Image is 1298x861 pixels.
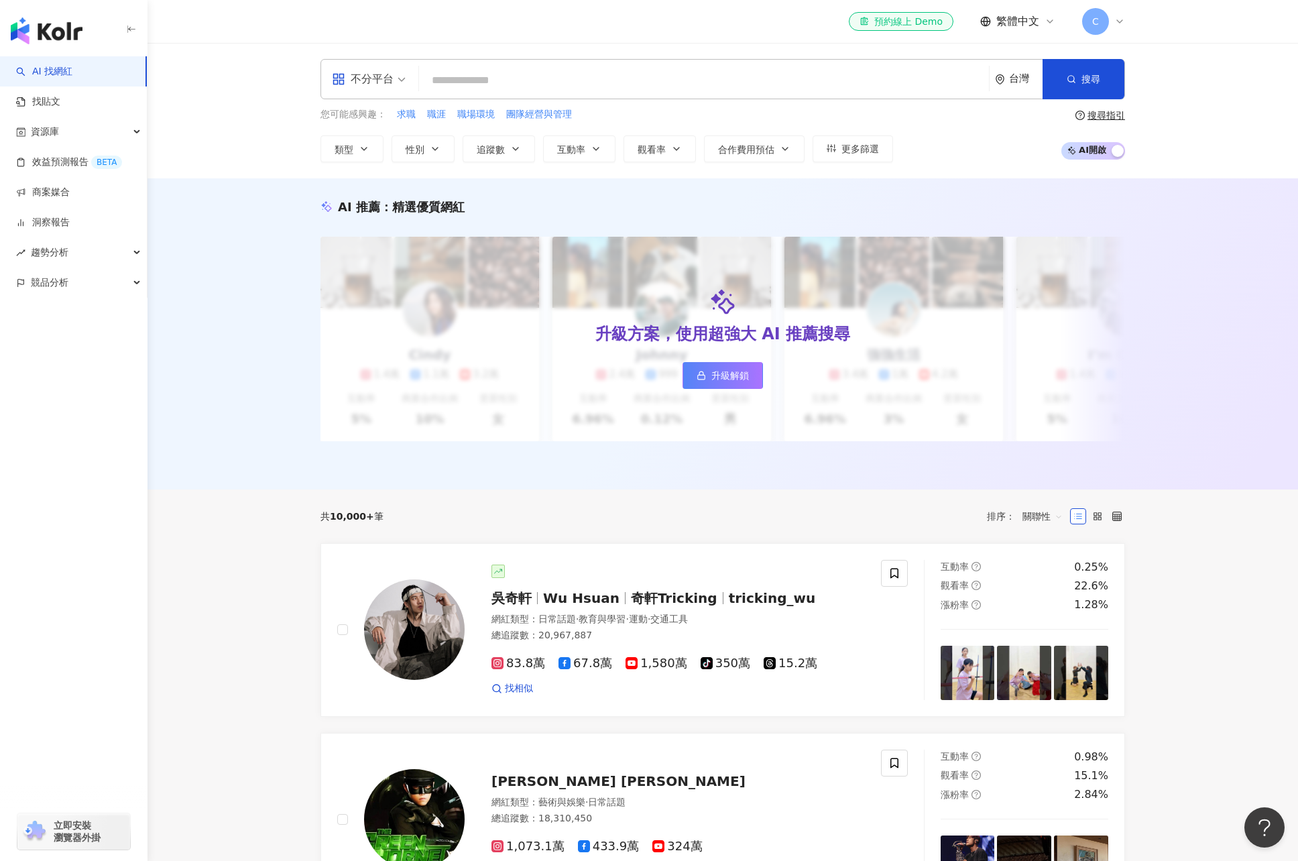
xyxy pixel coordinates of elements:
[1074,768,1108,783] div: 15.1%
[332,72,345,86] span: appstore
[629,614,648,624] span: 運動
[330,511,374,522] span: 10,000+
[941,599,969,610] span: 漲粉率
[813,135,893,162] button: 更多篩選
[652,840,702,854] span: 324萬
[463,135,535,162] button: 追蹤數
[17,813,130,850] a: chrome extension立即安裝 瀏覽器外掛
[1092,14,1099,29] span: C
[543,135,615,162] button: 互動率
[860,15,943,28] div: 預約線上 Demo
[941,561,969,572] span: 互動率
[841,143,879,154] span: 更多篩選
[1081,74,1100,84] span: 搜尋
[557,144,585,155] span: 互動率
[579,614,626,624] span: 教育與學習
[320,108,386,121] span: 您可能感興趣：
[21,821,48,842] img: chrome extension
[335,144,353,155] span: 類型
[648,614,650,624] span: ·
[578,840,640,854] span: 433.9萬
[427,108,446,121] span: 職涯
[576,614,579,624] span: ·
[631,590,717,606] span: 奇軒Tricking
[491,682,533,695] a: 找相似
[457,108,495,121] span: 職場環境
[16,216,70,229] a: 洞察報告
[54,819,101,844] span: 立即安裝 瀏覽器外掛
[16,248,25,257] span: rise
[849,12,953,31] a: 預約線上 Demo
[491,840,565,854] span: 1,073.1萬
[543,590,619,606] span: Wu Hsuan
[941,751,969,762] span: 互動率
[31,268,68,298] span: 競品分析
[701,656,750,671] span: 350萬
[588,797,626,807] span: 日常話題
[332,68,394,90] div: 不分平台
[971,752,981,761] span: question-circle
[1022,506,1063,527] span: 關聯性
[996,14,1039,29] span: 繁體中文
[491,629,865,642] div: 總追蹤數 ： 20,967,887
[626,656,687,671] span: 1,580萬
[638,144,666,155] span: 觀看率
[491,812,865,825] div: 總追蹤數 ： 18,310,450
[538,614,576,624] span: 日常話題
[624,135,696,162] button: 觀看率
[320,543,1125,717] a: KOL Avatar吳奇軒Wu Hsuan奇軒Trickingtricking_wu網紅類型：日常話題·教育與學習·運動·交通工具總追蹤數：20,967,88783.8萬67.8萬1,580萬3...
[585,797,588,807] span: ·
[364,579,465,680] img: KOL Avatar
[1074,787,1108,802] div: 2.84%
[1244,807,1285,848] iframe: Help Scout Beacon - Open
[1043,59,1124,99] button: 搜尋
[392,135,455,162] button: 性別
[397,108,416,121] span: 求職
[987,506,1070,527] div: 排序：
[31,237,68,268] span: 趨勢分析
[11,17,82,44] img: logo
[491,796,865,809] div: 網紅類型 ：
[1074,560,1108,575] div: 0.25%
[31,117,59,147] span: 資源庫
[16,95,60,109] a: 找貼文
[392,200,465,214] span: 精選優質網紅
[320,135,383,162] button: 類型
[711,370,749,381] span: 升級解鎖
[941,789,969,800] span: 漲粉率
[941,646,995,700] img: post-image
[1074,597,1108,612] div: 1.28%
[995,74,1005,84] span: environment
[506,108,572,121] span: 團隊經營與管理
[396,107,416,122] button: 求職
[971,790,981,799] span: question-circle
[1074,579,1108,593] div: 22.6%
[1074,750,1108,764] div: 0.98%
[971,562,981,571] span: question-circle
[491,613,865,626] div: 網紅類型 ：
[729,590,816,606] span: tricking_wu
[1087,110,1125,121] div: 搜尋指引
[650,614,688,624] span: 交通工具
[320,511,383,522] div: 共 筆
[16,186,70,199] a: 商案媒合
[505,682,533,695] span: 找相似
[491,590,532,606] span: 吳奇軒
[997,646,1051,700] img: post-image
[538,797,585,807] span: 藝術與娛樂
[764,656,817,671] span: 15.2萬
[704,135,805,162] button: 合作費用預估
[1075,111,1085,120] span: question-circle
[971,600,981,610] span: question-circle
[457,107,495,122] button: 職場環境
[491,773,746,789] span: [PERSON_NAME] [PERSON_NAME]
[16,65,72,78] a: searchAI 找網紅
[477,144,505,155] span: 追蹤數
[971,770,981,780] span: question-circle
[595,323,850,346] div: 升級方案，使用超強大 AI 推薦搜尋
[941,770,969,781] span: 觀看率
[683,362,763,389] a: 升級解鎖
[971,581,981,590] span: question-circle
[1009,73,1043,84] div: 台灣
[506,107,573,122] button: 團隊經營與管理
